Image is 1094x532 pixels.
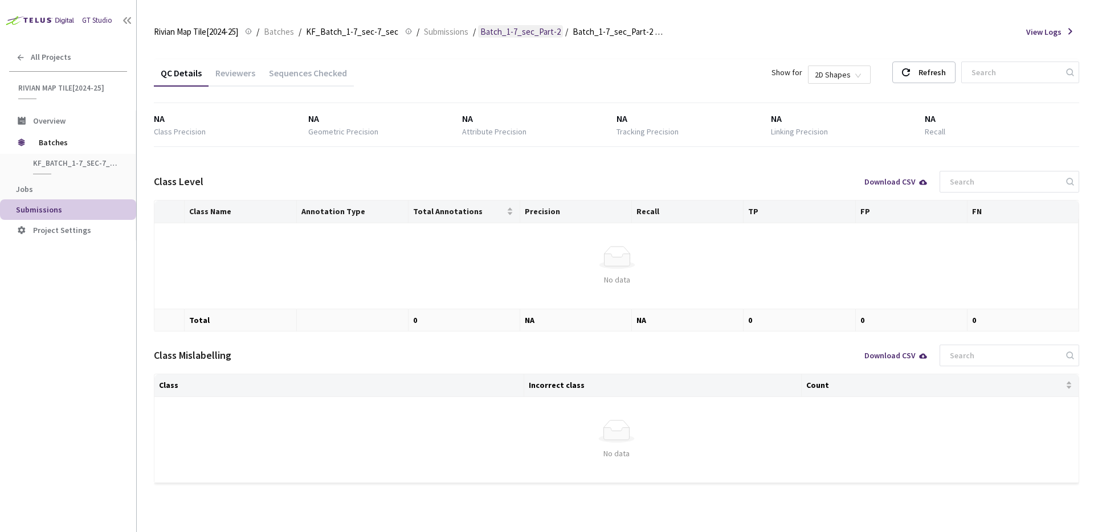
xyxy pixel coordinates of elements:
[31,52,71,62] span: All Projects
[33,116,66,126] span: Overview
[864,178,928,186] div: Download CSV
[925,126,945,137] div: Recall
[82,15,112,26] div: GT Studio
[1026,26,1062,38] span: View Logs
[256,25,259,39] li: /
[529,380,585,390] a: Incorrect class
[159,380,178,390] a: Class
[262,67,354,87] div: Sequences Checked
[771,67,802,78] span: Show for
[308,112,463,126] div: NA
[965,62,1064,83] input: Search
[462,112,617,126] div: NA
[209,67,262,87] div: Reviewers
[154,25,238,39] span: Rivian Map Tile[2024-25]
[417,25,419,39] li: /
[968,309,1079,332] td: 0
[299,25,301,39] li: /
[154,112,308,126] div: NA
[424,25,468,39] span: Submissions
[856,200,968,223] th: FP
[856,309,968,332] td: 0
[565,25,568,39] li: /
[864,351,928,359] div: Download CSV
[154,67,209,87] div: QC Details
[480,25,561,39] span: Batch_1-7_sec_Part-2
[154,348,231,363] div: Class Mislabelling
[815,66,864,83] span: 2D Shapes
[264,25,294,39] span: Batches
[413,207,504,216] span: Total Annotations
[18,83,120,93] span: Rivian Map Tile[2024-25]
[409,309,520,332] td: 0
[771,126,828,137] div: Linking Precision
[422,25,471,38] a: Submissions
[185,309,296,332] td: Total
[806,380,829,390] a: Count
[632,309,744,332] td: NA
[925,112,1079,126] div: NA
[159,447,1074,460] div: No data
[919,62,946,83] div: Refresh
[968,200,1079,223] th: FN
[33,225,91,235] span: Project Settings
[154,174,203,189] div: Class Level
[409,200,520,223] th: Total Annotations
[478,25,563,38] a: Batch_1-7_sec_Part-2
[943,345,1064,366] input: Search
[462,126,526,137] div: Attribute Precision
[262,25,296,38] a: Batches
[771,112,925,126] div: NA
[617,126,679,137] div: Tracking Precision
[617,112,771,126] div: NA
[33,158,117,168] span: KF_Batch_1-7_sec-7_sec
[16,204,62,215] span: Submissions
[306,25,398,39] span: KF_Batch_1-7_sec-7_sec
[39,131,117,154] span: Batches
[943,171,1064,192] input: Search
[154,126,206,137] div: Class Precision
[16,184,33,194] span: Jobs
[520,309,632,332] td: NA
[473,25,476,39] li: /
[744,309,855,332] td: 0
[520,200,632,223] th: Precision
[573,25,665,39] span: Batch_1-7_sec_Part-2 QC - [DATE]
[632,200,744,223] th: Recall
[744,200,855,223] th: TP
[185,200,296,223] th: Class Name
[308,126,378,137] div: Geometric Precision
[164,273,1070,286] div: No data
[297,200,409,223] th: Annotation Type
